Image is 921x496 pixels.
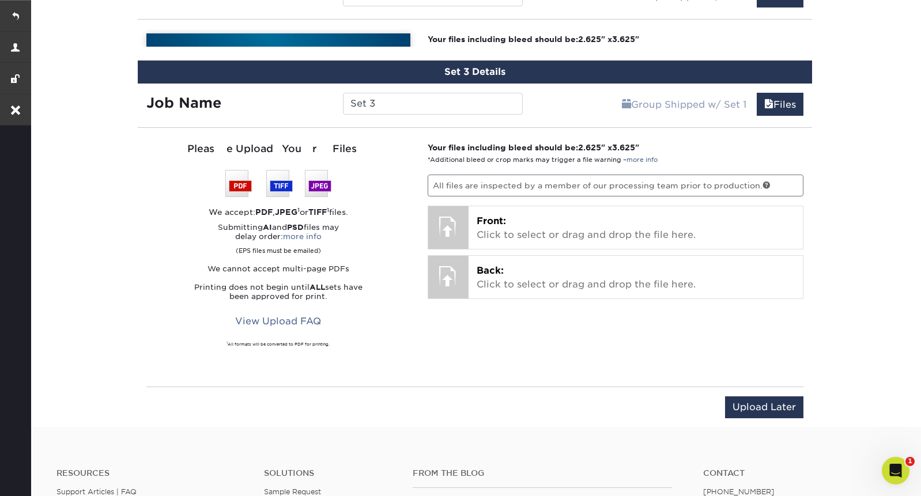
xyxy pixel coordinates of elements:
[905,457,915,466] span: 1
[56,468,247,478] h4: Resources
[227,341,228,344] sup: 1
[477,265,504,276] span: Back:
[309,283,325,291] strong: ALL
[146,206,410,218] div: We accept: , or files.
[297,206,300,213] sup: 1
[413,468,672,478] h4: From the Blog
[138,60,812,84] div: Set 3 Details
[764,99,773,110] span: files
[428,143,639,152] strong: Your files including bleed should be: " x "
[428,35,639,44] strong: Your files including bleed should be: " x "
[703,468,893,478] a: Contact
[228,311,329,332] a: View Upload FAQ
[428,175,804,196] p: All files are inspected by a member of our processing team prior to production.
[703,487,775,496] a: [PHONE_NUMBER]
[275,207,297,217] strong: JPEG
[146,342,410,347] div: All formats will be converted to PDF for printing.
[255,207,273,217] strong: PDF
[283,232,322,241] a: more info
[428,156,658,164] small: *Additional bleed or crop marks may trigger a file warning –
[327,206,329,213] sup: 1
[578,143,601,152] span: 2.625
[477,264,795,291] p: Click to select or drag and drop the file here.
[614,93,754,116] a: Group Shipped w/ Set 1
[146,142,410,157] div: Please Upload Your Files
[146,264,410,274] p: We cannot accept multi-page PDFs
[236,241,321,255] small: (EPS files must be emailed)
[287,223,304,232] strong: PSD
[263,223,272,232] strong: AI
[622,99,631,110] span: shipping
[146,223,410,255] p: Submitting and files may delay order:
[612,35,635,44] span: 3.625
[757,93,803,116] a: Files
[56,487,137,496] a: Support Articles | FAQ
[477,214,795,242] p: Click to select or drag and drop the file here.
[225,170,331,197] img: We accept: PSD, TIFF, or JPEG (JPG)
[308,207,327,217] strong: TIFF
[882,457,909,484] iframe: Intercom live chat
[578,35,601,44] span: 2.625
[264,468,395,478] h4: Solutions
[626,156,658,164] a: more info
[477,215,506,226] span: Front:
[612,143,635,152] span: 3.625
[343,93,522,115] input: Enter a job name
[725,396,803,418] input: Upload Later
[264,487,321,496] a: Sample Request
[146,94,221,111] strong: Job Name
[146,283,410,301] p: Printing does not begin until sets have been approved for print.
